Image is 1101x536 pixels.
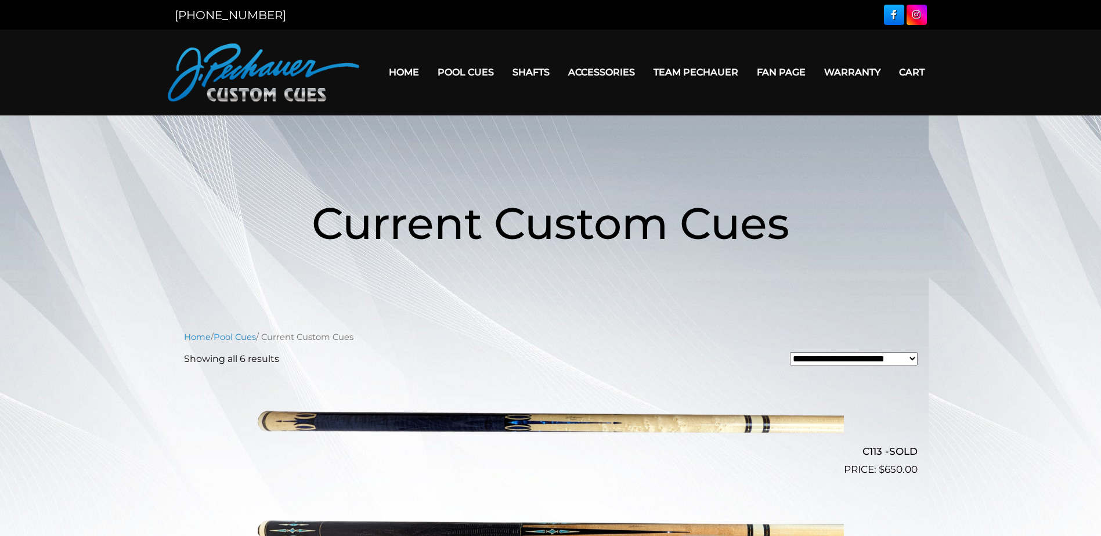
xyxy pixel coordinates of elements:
img: C113 -SOLD [258,375,844,473]
h2: C113 -SOLD [184,441,918,462]
a: Team Pechauer [644,57,748,87]
a: Home [380,57,428,87]
nav: Breadcrumb [184,331,918,343]
bdi: 650.00 [879,463,918,475]
a: Fan Page [748,57,815,87]
p: Showing all 6 results [184,352,279,366]
a: Warranty [815,57,890,87]
a: Accessories [559,57,644,87]
img: Pechauer Custom Cues [168,44,359,102]
a: [PHONE_NUMBER] [175,8,286,22]
span: Current Custom Cues [312,196,789,250]
span: $ [879,463,885,475]
a: Pool Cues [428,57,503,87]
select: Shop order [790,352,918,365]
a: Cart [890,57,934,87]
a: C113 -SOLD $650.00 [184,375,918,477]
a: Pool Cues [214,332,256,342]
a: Home [184,332,211,342]
a: Shafts [503,57,559,87]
